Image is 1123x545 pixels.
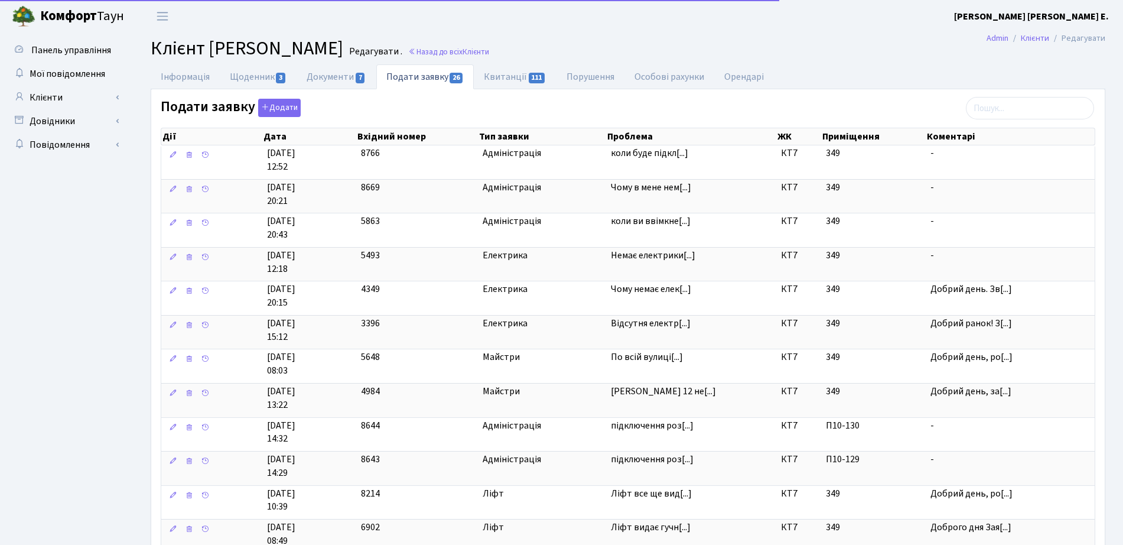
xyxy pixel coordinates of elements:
a: Назад до всіхКлієнти [408,46,489,57]
b: Комфорт [40,7,97,25]
span: 26 [450,73,463,83]
span: Електрика [483,249,601,262]
a: Документи [297,64,376,89]
span: П10-130 [826,419,860,432]
span: Доброго дня Зая[...] [930,521,1011,534]
li: Редагувати [1049,32,1105,45]
input: Пошук... [966,97,1094,119]
img: logo.png [12,5,35,28]
th: Дата [262,128,356,145]
a: [PERSON_NAME] [PERSON_NAME] Е. [954,9,1109,24]
span: КТ7 [781,453,816,466]
th: ЖК [776,128,821,145]
span: 8766 [361,147,380,160]
span: 349 [826,521,840,534]
span: [DATE] 20:21 [267,181,351,208]
span: Ліфт [483,521,601,534]
a: Особові рахунки [624,64,714,89]
span: КТ7 [781,317,816,330]
span: 349 [826,385,840,398]
span: 8214 [361,487,380,500]
span: КТ7 [781,419,816,433]
span: 349 [826,215,840,228]
span: Ліфт [483,487,601,501]
span: [DATE] 14:29 [267,453,351,480]
span: Добрий ранок! З[...] [930,317,1012,330]
button: Подати заявку [258,99,301,117]
span: - [930,147,1090,160]
span: Добрий день, за[...] [930,385,1011,398]
a: Орендарі [714,64,774,89]
a: Порушення [556,64,624,89]
span: Майстри [483,385,601,398]
span: коли буде підкл[...] [611,147,688,160]
span: підключення роз[...] [611,453,694,466]
span: - [930,419,1090,433]
th: Проблема [606,128,777,145]
b: [PERSON_NAME] [PERSON_NAME] Е. [954,10,1109,23]
span: - [930,249,1090,262]
span: 8669 [361,181,380,194]
span: 349 [826,317,840,330]
span: 7 [356,73,365,83]
span: [DATE] 13:22 [267,385,351,412]
span: КТ7 [781,521,816,534]
span: Клієнт [PERSON_NAME] [151,35,343,62]
span: [DATE] 12:52 [267,147,351,174]
span: 349 [826,249,840,262]
span: 5493 [361,249,380,262]
span: [DATE] 12:18 [267,249,351,276]
a: Квитанції [474,64,556,89]
nav: breadcrumb [969,26,1123,51]
span: 8643 [361,453,380,466]
span: Ліфт видає гучн[...] [611,521,691,534]
span: Мої повідомлення [30,67,105,80]
span: Адміністрація [483,181,601,194]
span: - [930,181,1090,194]
span: 349 [826,181,840,194]
span: Адміністрація [483,147,601,160]
span: КТ7 [781,181,816,194]
a: Інформація [151,64,220,89]
a: Клієнти [6,86,124,109]
span: Адміністрація [483,419,601,433]
span: Панель управління [31,44,111,57]
span: [DATE] 20:15 [267,283,351,310]
span: КТ7 [781,487,816,501]
span: Відсутня електр[...] [611,317,691,330]
span: По всій вулиці[...] [611,351,683,364]
span: Клієнти [463,46,489,57]
span: 4349 [361,283,380,296]
span: 5863 [361,215,380,228]
span: [DATE] 20:43 [267,215,351,242]
span: 3 [276,73,285,83]
a: Повідомлення [6,133,124,157]
small: Редагувати . [347,46,402,57]
span: 349 [826,351,840,364]
span: - [930,215,1090,228]
span: КТ7 [781,147,816,160]
th: Вхідний номер [356,128,478,145]
span: Електрика [483,317,601,330]
span: 349 [826,283,840,296]
span: Таун [40,7,124,27]
span: КТ7 [781,351,816,364]
span: КТ7 [781,283,816,296]
span: КТ7 [781,249,816,262]
span: [DATE] 10:39 [267,487,351,514]
span: Майстри [483,351,601,364]
span: 349 [826,487,840,500]
span: [DATE] 14:32 [267,419,351,446]
span: Добрий день, ро[...] [930,351,1013,364]
span: - [930,453,1090,466]
span: 3396 [361,317,380,330]
span: Адміністрація [483,453,601,466]
span: 5648 [361,351,380,364]
span: Добрий день, ро[...] [930,487,1013,500]
span: Добрий день. Зв[...] [930,283,1012,296]
button: Переключити навігацію [148,7,177,26]
span: 8644 [361,419,380,432]
a: Клієнти [1021,32,1049,44]
span: підключення роз[...] [611,419,694,432]
span: Ліфт все ще вид[...] [611,487,692,500]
